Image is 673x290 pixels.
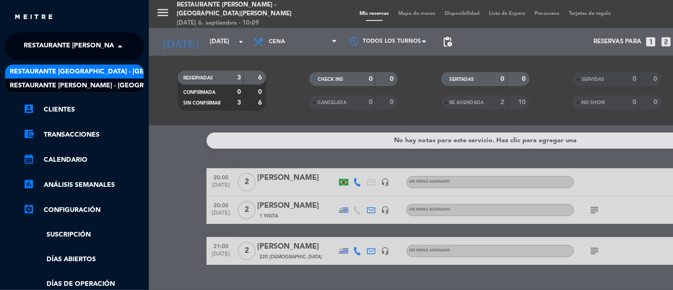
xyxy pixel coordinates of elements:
[23,129,144,140] a: account_balance_walletTransacciones
[23,178,34,190] i: assessment
[14,14,53,21] img: MEITRE
[23,204,34,215] i: settings_applications
[10,80,240,91] span: Restaurante [PERSON_NAME] - [GEOGRAPHIC_DATA][PERSON_NAME]
[10,66,255,77] span: Restaurante [GEOGRAPHIC_DATA] - [GEOGRAPHIC_DATA][PERSON_NAME]
[23,179,144,191] a: assessmentANÁLISIS SEMANALES
[23,154,144,165] a: calendar_monthCalendario
[23,230,144,240] a: Suscripción
[23,153,34,165] i: calendar_month
[23,279,144,290] a: Días de Operación
[442,36,453,47] span: pending_actions
[23,128,34,139] i: account_balance_wallet
[23,104,144,115] a: account_boxClientes
[23,204,144,216] a: Configuración
[23,254,144,265] a: Días abiertos
[24,37,254,56] span: Restaurante [PERSON_NAME] - [GEOGRAPHIC_DATA][PERSON_NAME]
[23,103,34,114] i: account_box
